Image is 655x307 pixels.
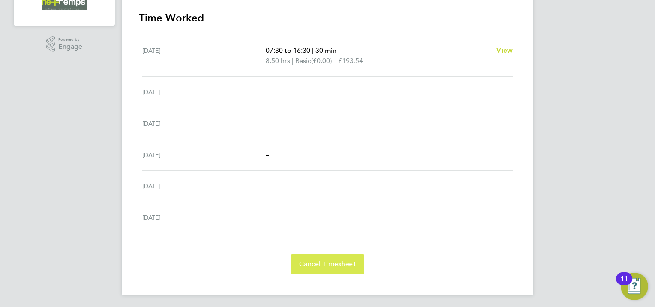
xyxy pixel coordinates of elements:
[620,279,628,290] div: 11
[266,150,269,159] span: –
[338,57,363,65] span: £193.54
[142,181,266,191] div: [DATE]
[142,118,266,129] div: [DATE]
[139,11,516,25] h3: Time Worked
[142,150,266,160] div: [DATE]
[58,36,82,43] span: Powered by
[621,273,648,300] button: Open Resource Center, 11 new notifications
[266,213,269,221] span: –
[46,36,83,52] a: Powered byEngage
[58,43,82,51] span: Engage
[266,119,269,127] span: –
[315,46,337,54] span: 30 min
[295,56,311,66] span: Basic
[266,182,269,190] span: –
[299,260,356,268] span: Cancel Timesheet
[266,46,310,54] span: 07:30 to 16:30
[142,87,266,97] div: [DATE]
[266,88,269,96] span: –
[311,57,338,65] span: (£0.00) =
[292,57,294,65] span: |
[142,212,266,223] div: [DATE]
[266,57,290,65] span: 8.50 hrs
[312,46,314,54] span: |
[291,254,364,274] button: Cancel Timesheet
[496,45,513,56] a: View
[496,46,513,54] span: View
[142,45,266,66] div: [DATE]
